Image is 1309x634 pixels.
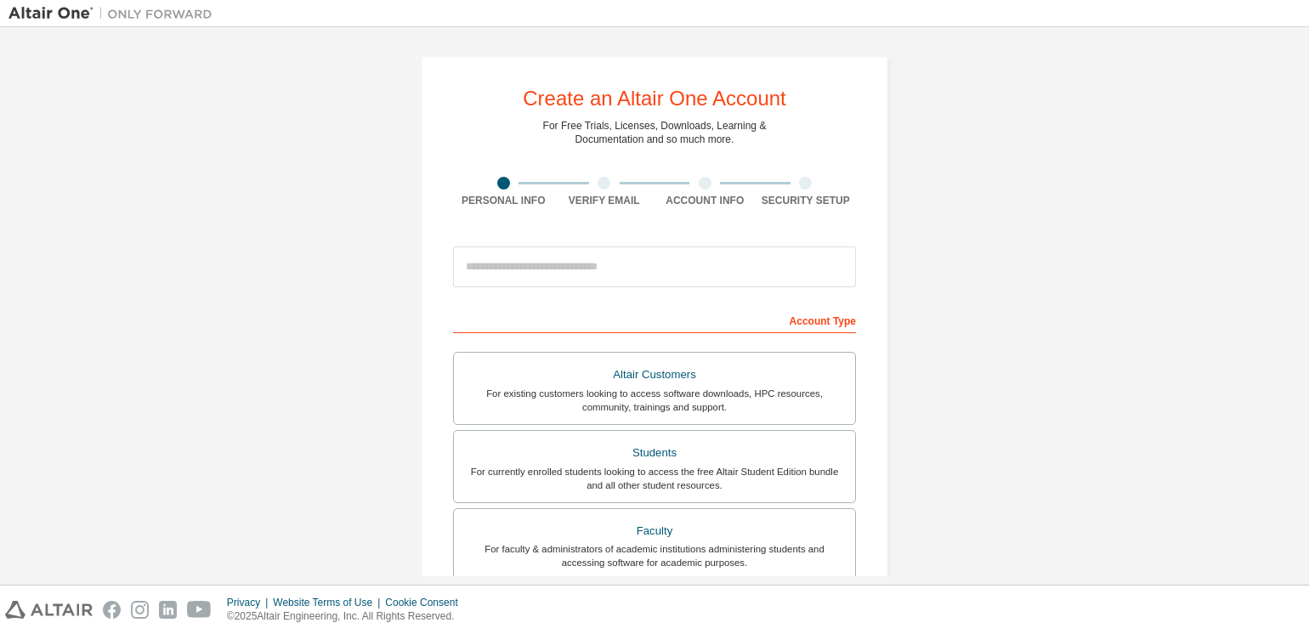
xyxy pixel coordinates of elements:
div: Create an Altair One Account [523,88,786,109]
p: © 2025 Altair Engineering, Inc. All Rights Reserved. [227,609,468,624]
div: Account Type [453,306,856,333]
div: Students [464,441,845,465]
div: Altair Customers [464,363,845,387]
div: Account Info [654,194,756,207]
div: For existing customers looking to access software downloads, HPC resources, community, trainings ... [464,387,845,414]
div: For currently enrolled students looking to access the free Altair Student Edition bundle and all ... [464,465,845,492]
img: instagram.svg [131,601,149,619]
div: For faculty & administrators of academic institutions administering students and accessing softwa... [464,542,845,569]
div: Security Setup [756,194,857,207]
div: For Free Trials, Licenses, Downloads, Learning & Documentation and so much more. [543,119,767,146]
img: linkedin.svg [159,601,177,619]
img: youtube.svg [187,601,212,619]
div: Privacy [227,596,273,609]
img: Altair One [8,5,221,22]
div: Faculty [464,519,845,543]
div: Cookie Consent [385,596,467,609]
div: Personal Info [453,194,554,207]
img: facebook.svg [103,601,121,619]
div: Website Terms of Use [273,596,385,609]
div: Verify Email [554,194,655,207]
img: altair_logo.svg [5,601,93,619]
